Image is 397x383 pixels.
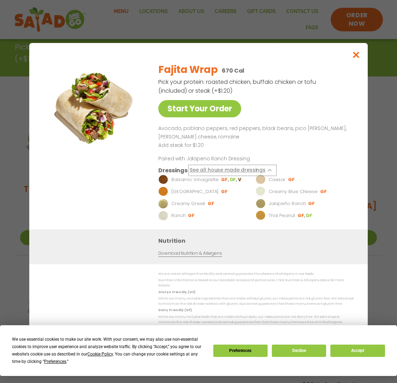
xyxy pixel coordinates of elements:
button: Accept [330,345,385,357]
strong: Gluten Friendly (GF) [158,290,195,294]
img: Dressing preview image for BBQ Ranch [158,187,168,197]
button: Decline [272,345,326,357]
p: Ranch [171,212,186,219]
div: Page 1 [158,124,351,149]
li: DF [306,212,313,219]
li: GF [320,189,328,195]
p: [GEOGRAPHIC_DATA] [171,188,219,195]
img: Dressing preview image for Creamy Greek [158,199,168,209]
img: Featured product photo for Fajita Wrap [45,57,144,156]
p: 670 Cal [222,66,244,75]
p: Thai Peanut [269,212,295,219]
img: Dressing preview image for Ranch [158,211,168,221]
li: GF [288,177,295,183]
a: Start Your Order [158,100,241,117]
h2: Fajita Wrap [158,62,218,77]
button: Preferences [213,345,268,357]
li: GF [208,200,215,207]
a: Download Nutrition & Allergens [158,250,222,257]
li: DF [230,177,238,183]
li: GF [221,177,230,183]
p: Add steak for $1.20 [158,141,351,149]
img: Dressing preview image for Thai Peanut [256,211,265,221]
span: Cookie Policy [87,352,113,357]
p: While our menu includes ingredients that are made without gluten, our restaurants are not gluten ... [158,296,354,307]
li: GF [298,212,306,219]
img: Dressing preview image for Creamy Blue Cheese [256,187,265,197]
p: Avocado, poblano peppers, red peppers, black beans, pico [PERSON_NAME], [PERSON_NAME] cheese, rom... [158,124,351,141]
h3: Nutrition [158,236,357,245]
p: Nutrition information is based on our standard recipes and portion sizes. Click Nutrition & Aller... [158,278,354,289]
p: We are not an allergen free facility and cannot guarantee the absence of allergens in our foods. [158,271,354,276]
h3: Dressings [158,166,188,175]
p: Creamy Blue Cheese [269,188,318,195]
img: Dressing preview image for Jalapeño Ranch [256,199,265,209]
li: V [238,177,242,183]
span: Preferences [44,359,66,364]
button: Close modal [345,43,368,67]
p: Balsamic Vinaigrette [171,176,219,183]
img: Dressing preview image for Caesar [256,175,265,185]
li: GF [308,200,316,207]
li: GF [188,212,195,219]
p: Jalapeño Ranch [269,200,306,207]
p: Creamy Greek [171,200,205,207]
div: We use essential cookies to make our site work. With your consent, we may also use non-essential ... [12,336,204,365]
li: GF [221,189,228,195]
img: Dressing preview image for Balsamic Vinaigrette [158,175,168,185]
p: While our menu includes foods that are made without dairy, our restaurants are not dairy free. We... [158,314,354,325]
strong: Dairy Friendly (DF) [158,308,191,312]
button: See all house made dressings [190,166,275,175]
p: Paired with Jalapeno Ranch Dressing [158,155,289,162]
p: Caesar [269,176,286,183]
p: Pick your protein: roasted chicken, buffalo chicken or tofu (included) or steak (+$1.20) [158,78,317,95]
